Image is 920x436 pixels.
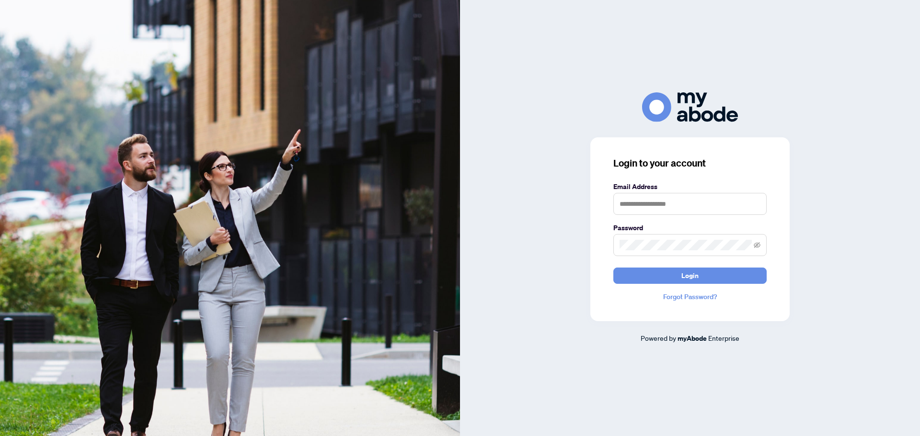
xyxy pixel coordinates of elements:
[754,242,760,248] span: eye-invisible
[613,268,767,284] button: Login
[613,181,767,192] label: Email Address
[708,334,739,342] span: Enterprise
[642,92,738,122] img: ma-logo
[613,223,767,233] label: Password
[613,291,767,302] a: Forgot Password?
[681,268,699,283] span: Login
[678,333,707,344] a: myAbode
[641,334,676,342] span: Powered by
[613,157,767,170] h3: Login to your account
